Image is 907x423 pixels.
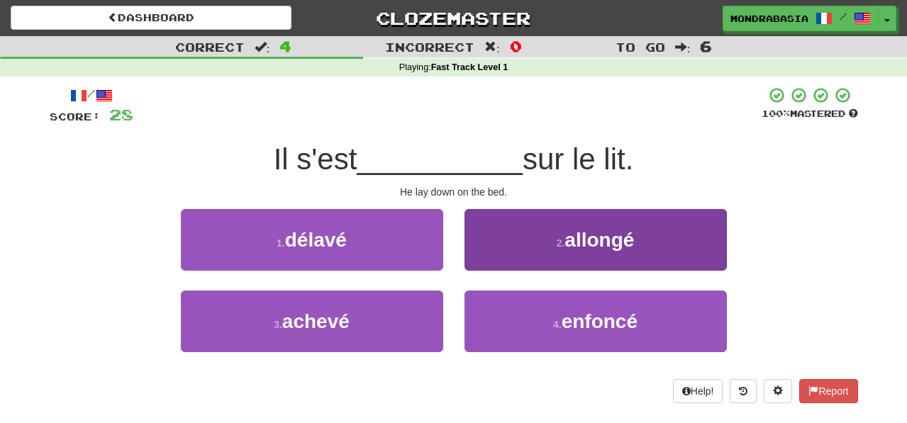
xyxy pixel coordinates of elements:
span: 0 [510,38,522,55]
button: 3.achevé [181,291,443,352]
span: __________ [357,142,523,176]
a: Dashboard [11,6,291,30]
span: Incorrect [385,40,474,54]
button: Round history (alt+y) [730,379,757,403]
span: : [484,41,500,53]
span: 6 [700,38,712,55]
span: : [255,41,270,53]
button: 4.enfoncé [464,291,727,352]
small: 2 . [557,237,565,249]
small: 1 . [277,237,285,249]
a: Clozemaster [313,6,594,30]
span: 28 [109,106,133,123]
strong: Fast Track Level 1 [431,62,508,72]
small: 4 . [553,319,562,330]
span: 100 % [762,108,790,119]
span: Correct [175,40,245,54]
span: 4 [279,38,291,55]
span: enfoncé [562,310,638,332]
span: : [675,41,691,53]
span: / [840,11,847,21]
button: Report [799,379,857,403]
span: allongé [564,229,634,251]
small: 3 . [274,319,282,330]
div: / [50,86,133,104]
button: 1.délavé [181,209,443,271]
span: sur le lit. [523,142,633,176]
button: 2.allongé [464,209,727,271]
span: To go [616,40,665,54]
button: Help! [673,379,723,403]
div: Mastered [762,108,858,120]
div: He lay down on the bed. [50,185,858,199]
span: achevé [282,310,350,332]
span: Score: [50,111,101,123]
span: délavé [285,229,347,251]
a: mondrabasia / [723,6,879,31]
span: Il s'est [274,142,357,176]
span: mondrabasia [730,12,808,25]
